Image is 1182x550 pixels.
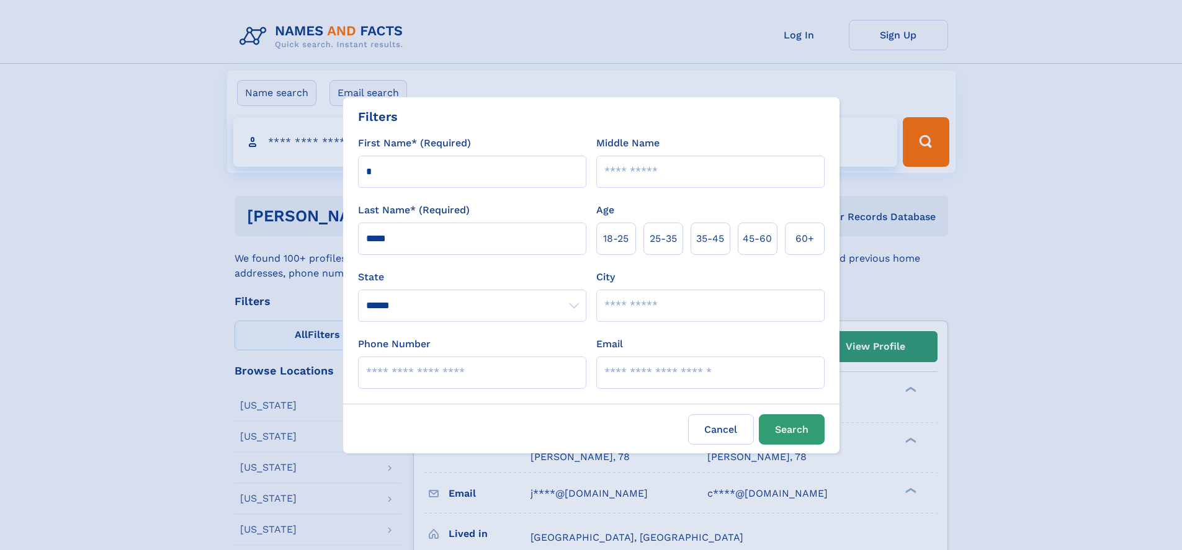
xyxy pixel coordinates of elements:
label: Email [596,337,623,352]
div: Filters [358,107,398,126]
span: 60+ [795,231,814,246]
span: 18‑25 [603,231,629,246]
label: Middle Name [596,136,660,151]
label: Cancel [688,414,754,445]
span: 45‑60 [743,231,772,246]
span: 25‑35 [650,231,677,246]
span: 35‑45 [696,231,724,246]
label: Age [596,203,614,218]
label: City [596,270,615,285]
label: First Name* (Required) [358,136,471,151]
label: Phone Number [358,337,431,352]
label: State [358,270,586,285]
button: Search [759,414,825,445]
label: Last Name* (Required) [358,203,470,218]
